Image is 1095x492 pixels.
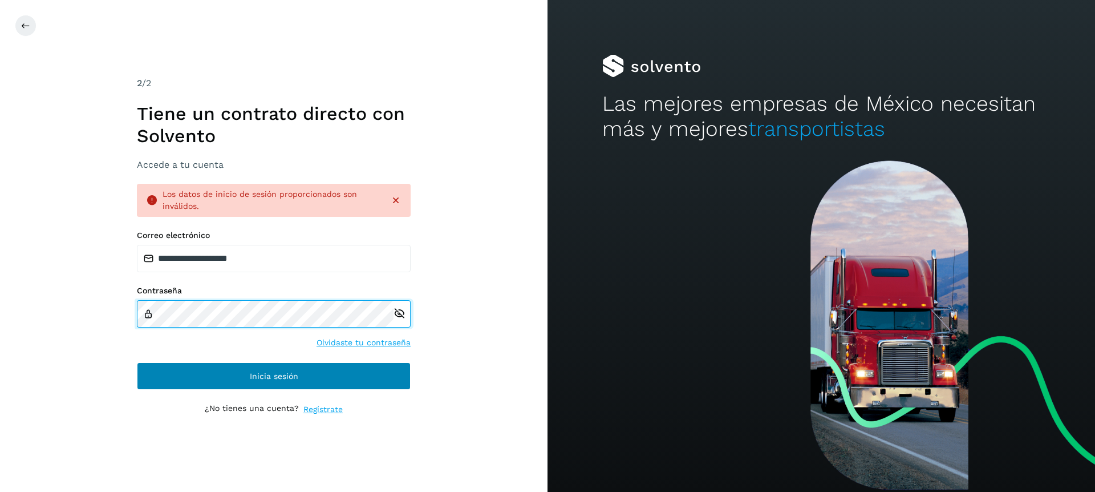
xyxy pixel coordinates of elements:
[137,78,142,88] span: 2
[205,404,299,416] p: ¿No tienes una cuenta?
[137,231,411,240] label: Correo electrónico
[137,286,411,296] label: Contraseña
[303,404,343,416] a: Regístrate
[137,159,411,170] h3: Accede a tu cuenta
[137,362,411,390] button: Inicia sesión
[602,91,1040,142] h2: Las mejores empresas de México necesitan más y mejores
[748,116,885,141] span: transportistas
[163,188,381,212] div: Los datos de inicio de sesión proporcionados son inválidos.
[137,76,411,90] div: /2
[250,372,298,380] span: Inicia sesión
[137,103,411,147] h1: Tiene un contrato directo con Solvento
[317,337,411,349] a: Olvidaste tu contraseña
